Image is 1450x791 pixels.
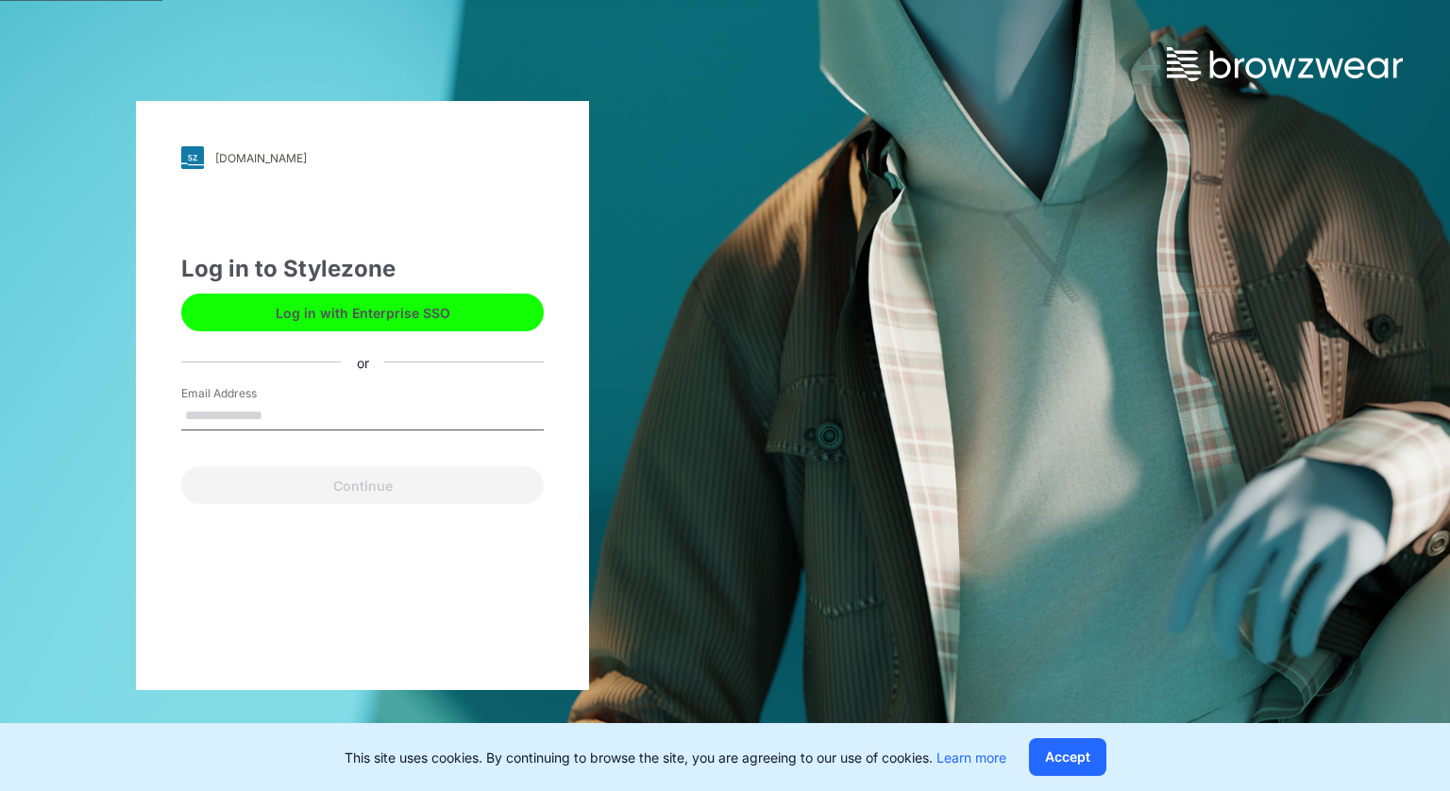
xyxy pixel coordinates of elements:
button: Log in with Enterprise SSO [181,294,544,331]
div: or [342,352,384,372]
img: browzwear-logo.73288ffb.svg [1167,47,1403,81]
img: svg+xml;base64,PHN2ZyB3aWR0aD0iMjgiIGhlaWdodD0iMjgiIHZpZXdCb3g9IjAgMCAyOCAyOCIgZmlsbD0ibm9uZSIgeG... [181,146,204,169]
label: Email Address [181,385,313,402]
p: This site uses cookies. By continuing to browse the site, you are agreeing to our use of cookies. [345,748,1006,767]
button: Accept [1029,738,1106,776]
div: [DOMAIN_NAME] [215,151,307,165]
a: Learn more [936,749,1006,766]
div: Log in to Stylezone [181,252,544,286]
a: [DOMAIN_NAME] [181,146,544,169]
